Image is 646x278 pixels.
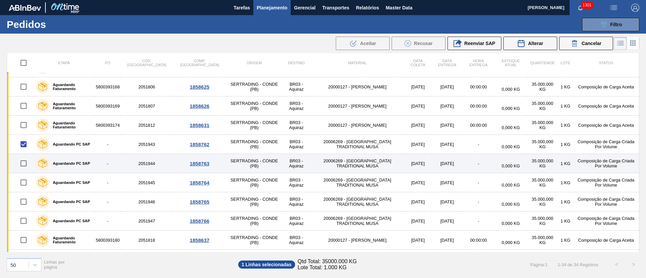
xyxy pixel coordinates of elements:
[558,77,573,96] td: 1 KG
[502,125,520,130] span: 0,000 KG
[573,231,639,250] td: Composição de Carga Aceita
[234,4,250,12] span: Tarefas
[7,231,639,250] a: Aguardando Faturamento58003931802051818SERTRADING - CONDE (PB)BR03 - Aquiraz20000127 - [PERSON_NA...
[322,4,349,12] span: Transportes
[95,192,121,211] td: -
[558,154,573,173] td: 1 KG
[174,142,225,147] div: 1858762
[95,231,121,250] td: 5800393180
[282,211,311,231] td: BR03 - Aquiraz
[404,135,432,154] td: [DATE]
[614,37,627,50] div: Visão em Lista
[447,37,501,50] div: Reenviar SAP
[226,77,282,96] td: SERTRADING - CONDE (PB)
[174,161,225,166] div: 1858763
[502,202,520,207] span: 0,000 KG
[95,250,121,269] td: 5800393181
[311,250,404,269] td: 20000127 - [PERSON_NAME]
[7,173,639,192] a: Aguardando PC SAP-2051945SERTRADING - CONDE (PB)BR03 - Aquiraz20006269 - [GEOGRAPHIC_DATA] TRADIT...
[282,116,311,135] td: BR03 - Aquiraz
[559,37,613,50] div: Cancelar Pedidos em Massa
[558,116,573,135] td: 1 KG
[95,211,121,231] td: -
[561,61,570,65] span: Lote
[463,77,495,96] td: 00:00:00
[432,154,463,173] td: [DATE]
[311,154,404,173] td: 20006269 - [GEOGRAPHIC_DATA] TRADITIONAL MUSA
[502,106,520,111] span: 0,000 KG
[174,180,225,186] div: 1858764
[527,173,558,192] td: 35.000,000 KG
[463,211,495,231] td: -
[608,256,625,273] button: <
[573,77,639,96] td: Composição de Carga Aceita
[174,199,225,205] div: 1858765
[121,96,173,116] td: 2051807
[527,96,558,116] td: 35.000,000 KG
[121,211,173,231] td: 2051947
[558,192,573,211] td: 1 KG
[174,103,225,109] div: 1858626
[121,231,173,250] td: 2051818
[581,1,593,9] span: 1301
[226,116,282,135] td: SERTRADING - CONDE (PB)
[432,250,463,269] td: [DATE]
[463,192,495,211] td: -
[7,211,639,231] a: Aguardando PC SAP-2051947SERTRADING - CONDE (PB)BR03 - Aquiraz20006269 - [GEOGRAPHIC_DATA] TRADIT...
[414,41,432,46] span: Recusar
[527,154,558,173] td: 35.000,000 KG
[95,135,121,154] td: -
[282,135,311,154] td: BR03 - Aquiraz
[463,231,495,250] td: 00:00:00
[558,262,598,267] span: 1 - 34 de 34 Registros
[7,116,639,135] a: Aguardando Faturamento58003931742051812SERTRADING - CONDE (PB)BR03 - Aquiraz20000127 - [PERSON_NA...
[226,96,282,116] td: SERTRADING - CONDE (PB)
[282,192,311,211] td: BR03 - Aquiraz
[238,261,295,269] span: 1 Linhas selecionadas
[502,59,520,67] span: Estoque atual
[121,192,173,211] td: 2051946
[610,4,618,12] img: userActions
[7,135,639,154] a: Aguardando PC SAP-2051943SERTRADING - CONDE (PB)BR03 - Aquiraz20006269 - [GEOGRAPHIC_DATA] TRADIT...
[282,250,311,269] td: BR03 - Aquiraz
[432,116,463,135] td: [DATE]
[174,122,225,128] div: 1858631
[404,96,432,116] td: [DATE]
[7,250,639,269] a: Aguardando Faturamento58003931812051819SERTRADING - CONDE (PB)BR03 - Aquiraz20000127 - [PERSON_NA...
[463,154,495,173] td: -
[174,84,225,90] div: 1858625
[311,211,404,231] td: 20006269 - [GEOGRAPHIC_DATA] TRADITIONAL MUSA
[336,37,390,50] button: Aceitar
[174,218,225,224] div: 1858766
[530,61,555,65] span: Quantidade
[502,163,520,168] span: 0,000 KG
[282,231,311,250] td: BR03 - Aquiraz
[386,4,412,12] span: Master Data
[558,211,573,231] td: 1 KG
[49,121,92,129] label: Aguardando Faturamento
[581,41,601,46] span: Cancelar
[226,154,282,173] td: SERTRADING - CONDE (PB)
[463,135,495,154] td: -
[528,41,543,46] span: Alterar
[282,77,311,96] td: BR03 - Aquiraz
[127,59,166,67] span: Cód. [GEOGRAPHIC_DATA]
[558,135,573,154] td: 1 KG
[226,192,282,211] td: SERTRADING - CONDE (PB)
[502,144,520,149] span: 0,000 KG
[573,211,639,231] td: Composição de Carga Criada Por Volume
[7,77,639,96] a: Aguardando Faturamento58003931682051806SERTRADING - CONDE (PB)BR03 - Aquiraz20000127 - [PERSON_NA...
[311,135,404,154] td: 20006269 - [GEOGRAPHIC_DATA] TRADITIONAL MUSA
[121,173,173,192] td: 2051945
[558,231,573,250] td: 1 KG
[610,22,622,27] span: Filtro
[502,87,520,92] span: 0,000 KG
[257,4,287,12] span: Planejamento
[58,61,70,65] span: Etapa
[463,173,495,192] td: -
[247,61,262,65] span: Origem
[121,135,173,154] td: 2051943
[311,231,404,250] td: 20000127 - [PERSON_NAME]
[226,250,282,269] td: SERTRADING - CONDE (PB)
[573,96,639,116] td: Composição de Carga Aceita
